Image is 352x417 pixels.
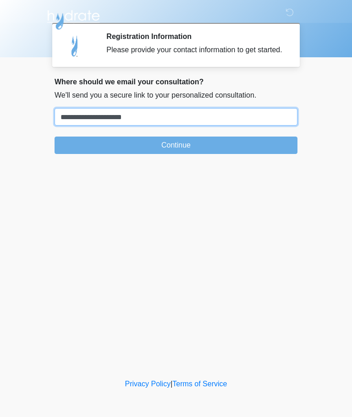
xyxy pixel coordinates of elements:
[172,380,227,388] a: Terms of Service
[55,77,297,86] h2: Where should we email your consultation?
[55,137,297,154] button: Continue
[45,7,101,30] img: Hydrate IV Bar - Arcadia Logo
[125,380,171,388] a: Privacy Policy
[61,32,89,60] img: Agent Avatar
[55,90,297,101] p: We'll send you a secure link to your personalized consultation.
[170,380,172,388] a: |
[106,44,284,55] div: Please provide your contact information to get started.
